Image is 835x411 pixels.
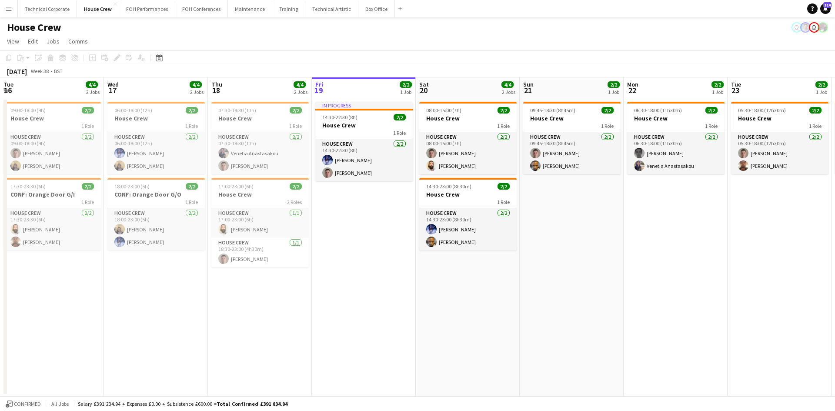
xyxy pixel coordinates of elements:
span: 2/2 [400,81,412,88]
span: 4/4 [294,81,306,88]
span: 2/2 [186,107,198,114]
app-job-card: 06:00-18:00 (12h)2/2House Crew1 RoleHouse Crew2/206:00-18:00 (12h)[PERSON_NAME][PERSON_NAME] [107,102,205,174]
span: 4/4 [501,81,514,88]
button: Confirmed [4,399,42,409]
button: FOH Performances [119,0,175,17]
span: 1 Role [705,123,718,129]
div: 05:30-18:00 (12h30m)2/2House Crew1 RoleHouse Crew2/205:30-18:00 (12h30m)[PERSON_NAME][PERSON_NAME] [731,102,828,174]
app-user-avatar: Abby Hubbard [809,22,819,33]
span: Mon [627,80,638,88]
h3: CONF: Orange Door G/I [3,190,101,198]
app-card-role: House Crew1/118:30-23:00 (4h30m)[PERSON_NAME] [211,238,309,267]
app-card-role: House Crew2/206:30-18:00 (11h30m)[PERSON_NAME]Venetia Anastasakou [627,132,725,174]
span: 1 Role [809,123,822,129]
app-card-role: House Crew2/209:00-18:00 (9h)[PERSON_NAME][PERSON_NAME] [3,132,101,174]
h3: House Crew [523,114,621,122]
span: 1 Role [185,123,198,129]
div: 14:30-23:00 (8h30m)2/2House Crew1 RoleHouse Crew2/214:30-23:00 (8h30m)[PERSON_NAME][PERSON_NAME] [419,178,517,251]
span: Week 38 [29,68,50,74]
span: 2/2 [809,107,822,114]
span: Confirmed [14,401,41,407]
div: 1 Job [712,89,723,95]
app-card-role: House Crew2/208:00-15:00 (7h)[PERSON_NAME][PERSON_NAME] [419,132,517,174]
span: 2/2 [498,183,510,190]
span: 05:30-18:00 (12h30m) [738,107,786,114]
span: 2/2 [705,107,718,114]
span: 14:30-23:00 (8h30m) [426,183,471,190]
app-card-role: House Crew2/214:30-22:30 (8h)[PERSON_NAME][PERSON_NAME] [315,139,413,181]
app-job-card: 09:00-18:00 (9h)2/2House Crew1 RoleHouse Crew2/209:00-18:00 (9h)[PERSON_NAME][PERSON_NAME] [3,102,101,174]
span: 14:30-22:30 (8h) [322,114,357,120]
span: 07:30-18:30 (11h) [218,107,256,114]
span: 2/2 [815,81,828,88]
h3: House Crew [419,190,517,198]
span: 18:00-23:00 (5h) [114,183,150,190]
span: Sat [419,80,429,88]
div: 2 Jobs [294,89,307,95]
app-card-role: House Crew2/209:45-18:30 (8h45m)[PERSON_NAME][PERSON_NAME] [523,132,621,174]
app-job-card: 17:00-23:00 (6h)2/2House Crew2 RolesHouse Crew1/117:00-23:00 (6h)[PERSON_NAME]House Crew1/118:30-... [211,178,309,267]
button: Training [272,0,305,17]
app-card-role: House Crew1/117:00-23:00 (6h)[PERSON_NAME] [211,208,309,238]
h1: House Crew [7,21,61,34]
span: 18 [210,85,222,95]
h3: House Crew [211,114,309,122]
app-card-role: House Crew2/207:30-18:30 (11h)Venetia Anastasakou[PERSON_NAME] [211,132,309,174]
button: Box Office [358,0,395,17]
span: 06:30-18:00 (11h30m) [634,107,682,114]
span: 2/2 [290,107,302,114]
a: 114 [820,3,831,14]
span: Tue [3,80,13,88]
span: 1 Role [601,123,614,129]
button: Maintenance [228,0,272,17]
button: Technical Artistic [305,0,358,17]
span: 2/2 [82,183,94,190]
span: 2/2 [608,81,620,88]
a: Jobs [43,36,63,47]
app-job-card: 09:45-18:30 (8h45m)2/2House Crew1 RoleHouse Crew2/209:45-18:30 (8h45m)[PERSON_NAME][PERSON_NAME] [523,102,621,174]
span: 114 [823,2,832,8]
div: 1 Job [816,89,827,95]
span: 09:00-18:00 (9h) [10,107,46,114]
app-job-card: 06:30-18:00 (11h30m)2/2House Crew1 RoleHouse Crew2/206:30-18:00 (11h30m)[PERSON_NAME]Venetia Anas... [627,102,725,174]
span: View [7,37,19,45]
span: 19 [314,85,323,95]
app-job-card: 07:30-18:30 (11h)2/2House Crew1 RoleHouse Crew2/207:30-18:30 (11h)Venetia Anastasakou[PERSON_NAME] [211,102,309,174]
app-user-avatar: Liveforce Admin [792,22,802,33]
span: 1 Role [393,130,406,136]
div: 1 Job [608,89,619,95]
span: 1 Role [185,199,198,205]
h3: House Crew [3,114,101,122]
h3: House Crew [627,114,725,122]
app-job-card: 17:30-23:30 (6h)2/2CONF: Orange Door G/I1 RoleHouse Crew2/217:30-23:30 (6h)[PERSON_NAME][PERSON_N... [3,178,101,251]
h3: House Crew [315,121,413,129]
span: 1 Role [81,199,94,205]
h3: House Crew [731,114,828,122]
app-card-role: House Crew2/205:30-18:00 (12h30m)[PERSON_NAME][PERSON_NAME] [731,132,828,174]
app-card-role: House Crew2/217:30-23:30 (6h)[PERSON_NAME][PERSON_NAME] [3,208,101,251]
div: In progress [315,102,413,109]
app-job-card: 18:00-23:00 (5h)2/2CONF: Orange Door G/O1 RoleHouse Crew2/218:00-23:00 (5h)[PERSON_NAME][PERSON_N... [107,178,205,251]
span: Thu [211,80,222,88]
span: 2/2 [186,183,198,190]
span: Sun [523,80,534,88]
div: Salary £391 234.94 + Expenses £0.00 + Subsistence £600.00 = [78,401,287,407]
a: Edit [24,36,41,47]
span: 2/2 [290,183,302,190]
app-card-role: House Crew2/218:00-23:00 (5h)[PERSON_NAME][PERSON_NAME] [107,208,205,251]
div: 2 Jobs [190,89,204,95]
a: View [3,36,23,47]
span: Wed [107,80,119,88]
div: 1 Job [400,89,411,95]
span: 2/2 [82,107,94,114]
app-card-role: House Crew2/206:00-18:00 (12h)[PERSON_NAME][PERSON_NAME] [107,132,205,174]
app-job-card: In progress14:30-22:30 (8h)2/2House Crew1 RoleHouse Crew2/214:30-22:30 (8h)[PERSON_NAME][PERSON_N... [315,102,413,181]
span: Tue [731,80,741,88]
